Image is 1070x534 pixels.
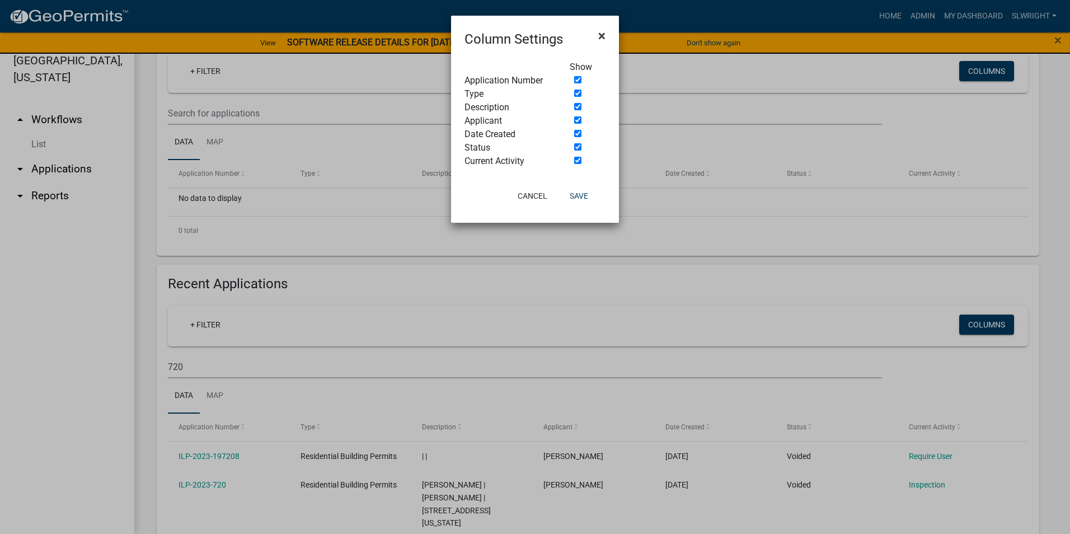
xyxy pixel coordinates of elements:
[456,154,561,168] div: Current Activity
[456,87,561,101] div: Type
[456,101,561,114] div: Description
[598,28,606,44] span: ×
[456,141,561,154] div: Status
[456,74,561,87] div: Application Number
[561,60,614,74] div: Show
[509,186,556,206] button: Cancel
[456,128,561,141] div: Date Created
[464,29,563,49] h4: Column Settings
[589,20,614,51] button: Close
[561,186,597,206] button: Save
[456,114,561,128] div: Applicant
